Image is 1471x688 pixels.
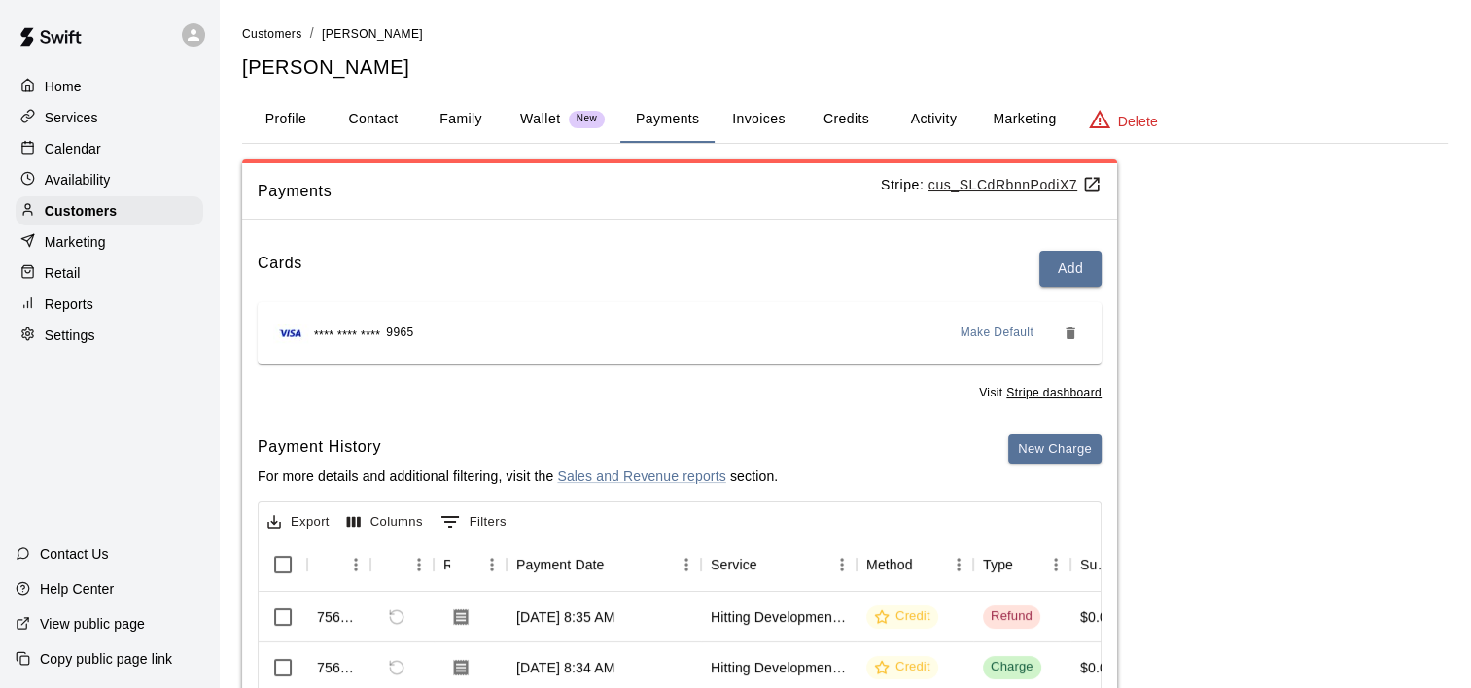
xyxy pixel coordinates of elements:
a: Customers [16,196,203,225]
button: Menu [672,550,701,579]
div: Aug 15, 2025, 8:34 AM [516,658,614,677]
div: Payment Date [507,537,701,592]
button: Add [1039,251,1102,287]
a: Customers [242,25,302,41]
button: Credits [802,96,890,143]
div: Id [307,537,370,592]
div: Receipt [443,537,450,592]
li: / [310,23,314,44]
p: Stripe: [881,175,1102,195]
button: Menu [404,550,434,579]
button: Menu [477,550,507,579]
h6: Payment History [258,434,778,460]
div: basic tabs example [242,96,1448,143]
div: Credit [874,607,930,626]
button: Export [263,507,334,537]
a: Services [16,103,203,132]
div: $0.00 [1080,658,1115,677]
p: View public page [40,614,145,634]
button: Download Receipt [443,600,478,635]
a: Home [16,72,203,101]
span: Make Default [961,324,1034,343]
span: 9965 [386,324,413,343]
a: Retail [16,258,203,288]
p: Calendar [45,139,101,158]
a: Stripe dashboard [1006,386,1102,399]
h5: [PERSON_NAME] [242,54,1448,81]
p: Delete [1118,112,1158,131]
button: Select columns [342,507,428,537]
a: Calendar [16,134,203,163]
div: Payment Date [516,537,605,592]
a: Reports [16,290,203,319]
a: Availability [16,165,203,194]
button: Sort [317,551,344,578]
button: Marketing [977,96,1071,143]
button: Sort [757,551,785,578]
nav: breadcrumb [242,23,1448,45]
div: 756975 [317,658,361,677]
a: Marketing [16,227,203,257]
div: Credit [874,658,930,676]
h6: Cards [258,251,302,287]
a: cus_SLCdRbnnPodiX7 [928,177,1102,192]
button: Remove [1055,318,1086,349]
p: Reports [45,294,93,314]
p: Wallet [520,109,561,129]
div: Charge [991,658,1033,676]
div: Hitting Development (Baseball/Softball) [711,607,847,627]
p: Contact Us [40,544,109,564]
div: Service [711,537,757,592]
button: Contact [330,96,417,143]
p: Retail [45,263,81,283]
div: $0.00 [1080,607,1115,627]
button: Sort [605,551,632,578]
button: Payments [620,96,715,143]
a: Settings [16,321,203,350]
span: Cannot refund a payment with type REFUND [380,601,413,634]
p: Customers [45,201,117,221]
button: Sort [450,551,477,578]
div: Type [983,537,1013,592]
button: Sort [380,551,407,578]
button: Profile [242,96,330,143]
button: Menu [1041,550,1070,579]
p: Settings [45,326,95,345]
button: Invoices [715,96,802,143]
div: 756976 [317,607,361,627]
span: Payments [258,179,881,204]
div: Service [701,537,857,592]
div: Method [857,537,973,592]
button: Activity [890,96,977,143]
p: Copy public page link [40,649,172,669]
p: Help Center [40,579,114,599]
button: Family [417,96,505,143]
button: Menu [341,550,370,579]
img: Credit card brand logo [273,324,308,343]
span: Customers [242,27,302,41]
button: Menu [944,550,973,579]
p: For more details and additional filtering, visit the section. [258,466,778,486]
span: Visit [979,384,1102,403]
span: [PERSON_NAME] [322,27,423,41]
p: Availability [45,170,111,189]
button: Sort [1013,551,1040,578]
button: Menu [827,550,857,579]
button: Download Receipt [443,650,478,685]
div: Method [866,537,913,592]
div: Refund [991,607,1033,626]
button: Sort [913,551,940,578]
div: Refund [370,537,434,592]
span: New [569,113,605,125]
div: Receipt [434,537,507,592]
